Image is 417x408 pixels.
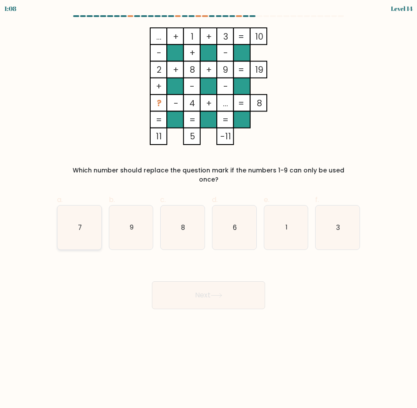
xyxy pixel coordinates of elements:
tspan: - [223,81,228,92]
tspan: 8 [190,64,195,76]
tspan: - [174,98,178,109]
tspan: = [238,98,244,109]
tspan: + [173,64,179,76]
span: d. [212,195,218,205]
text: 7 [78,223,82,232]
button: Next [152,281,265,309]
tspan: = [156,114,162,126]
div: 1:08 [4,4,17,13]
tspan: - [190,81,195,92]
span: c. [160,195,166,205]
tspan: ... [156,31,161,43]
div: Which number should replace the question mark if the numbers 1-9 can only be used once? [62,166,355,184]
tspan: ... [223,98,228,109]
text: 1 [285,223,287,232]
tspan: 1 [191,31,194,43]
tspan: ? [157,98,161,109]
tspan: + [173,31,179,43]
span: e. [264,195,269,205]
tspan: 5 [190,131,195,142]
text: 6 [233,223,237,232]
tspan: = [238,64,244,76]
tspan: + [206,64,212,76]
tspan: = [238,31,244,43]
tspan: - [223,47,228,59]
tspan: + [206,31,212,43]
span: b. [109,195,115,205]
tspan: + [156,81,162,92]
tspan: 11 [156,131,162,142]
tspan: 10 [255,31,263,43]
tspan: = [189,114,195,126]
tspan: 9 [223,64,228,76]
tspan: + [189,47,195,59]
tspan: 2 [157,64,161,76]
text: 8 [181,223,185,232]
text: 3 [336,223,340,232]
tspan: - [157,47,161,59]
tspan: 19 [255,64,263,76]
tspan: -11 [220,131,231,142]
tspan: 8 [257,98,262,109]
span: a. [57,195,63,205]
tspan: + [206,98,212,109]
span: f. [315,195,319,205]
tspan: = [222,114,229,126]
tspan: 3 [223,31,228,43]
div: Level 14 [391,4,413,13]
text: 9 [129,223,133,232]
tspan: 4 [189,98,195,109]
